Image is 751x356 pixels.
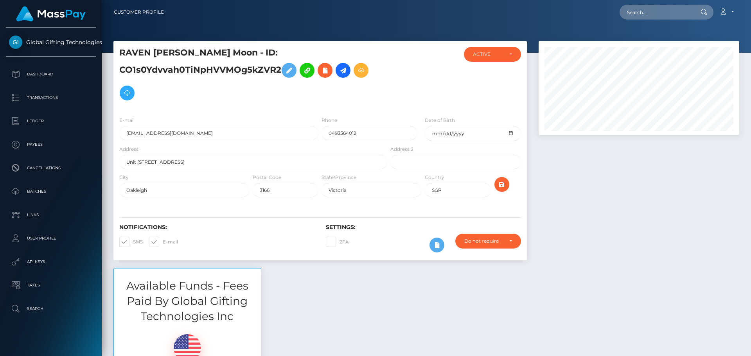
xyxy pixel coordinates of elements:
a: Initiate Payout [336,63,350,78]
h3: Available Funds - Fees Paid By Global Gifting Technologies Inc [114,278,261,324]
label: Date of Birth [425,117,455,124]
p: Batches [9,186,93,197]
a: Taxes [6,275,96,295]
a: Payees [6,135,96,154]
p: API Keys [9,256,93,268]
a: Batches [6,182,96,201]
p: Search [9,303,93,315]
a: Search [6,299,96,318]
p: Links [9,209,93,221]
label: Country [425,174,444,181]
a: Customer Profile [114,4,164,20]
p: User Profile [9,233,93,244]
label: City [119,174,129,181]
p: Transactions [9,92,93,104]
label: Postal Code [253,174,281,181]
div: ACTIVE [473,51,503,57]
a: Ledger [6,111,96,131]
p: Dashboard [9,68,93,80]
label: Address [119,146,138,153]
p: Taxes [9,279,93,291]
p: Ledger [9,115,93,127]
img: MassPay Logo [16,6,86,21]
p: Cancellations [9,162,93,174]
h5: RAVEN [PERSON_NAME] Moon - ID: CO1s0Ydvvah0TiNpHVVMOg5kZVR2 [119,47,383,104]
input: Search... [620,5,693,20]
label: State/Province [322,174,356,181]
a: Transactions [6,88,96,107]
a: Links [6,205,96,225]
label: Phone [322,117,337,124]
a: Dashboard [6,64,96,84]
button: Do not require [455,234,521,249]
div: Do not require [464,238,503,244]
label: E-mail [149,237,178,247]
a: User Profile [6,229,96,248]
label: SMS [119,237,143,247]
h6: Notifications: [119,224,314,231]
a: Cancellations [6,158,96,178]
button: ACTIVE [464,47,521,62]
label: 2FA [326,237,349,247]
p: Payees [9,139,93,150]
h6: Settings: [326,224,521,231]
label: E-mail [119,117,135,124]
span: Global Gifting Technologies Inc [6,39,96,46]
img: Global Gifting Technologies Inc [9,36,22,49]
label: Address 2 [390,146,413,153]
a: API Keys [6,252,96,272]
